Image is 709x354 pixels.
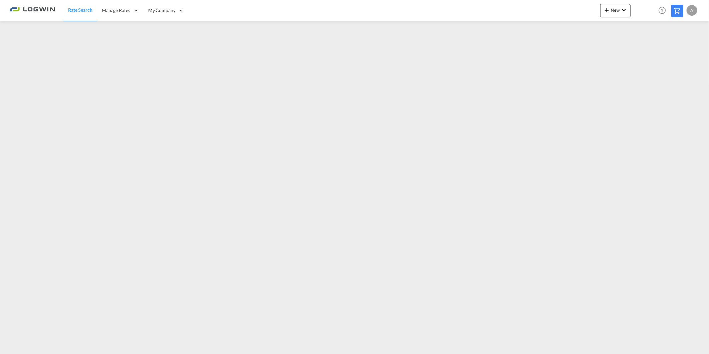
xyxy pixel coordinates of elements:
[687,5,697,16] div: A
[600,4,631,17] button: icon-plus 400-fgNewicon-chevron-down
[10,3,55,18] img: 2761ae10d95411efa20a1f5e0282d2d7.png
[620,6,628,14] md-icon: icon-chevron-down
[657,5,671,17] div: Help
[148,7,176,14] span: My Company
[603,7,628,13] span: New
[68,7,92,13] span: Rate Search
[102,7,130,14] span: Manage Rates
[657,5,668,16] span: Help
[603,6,611,14] md-icon: icon-plus 400-fg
